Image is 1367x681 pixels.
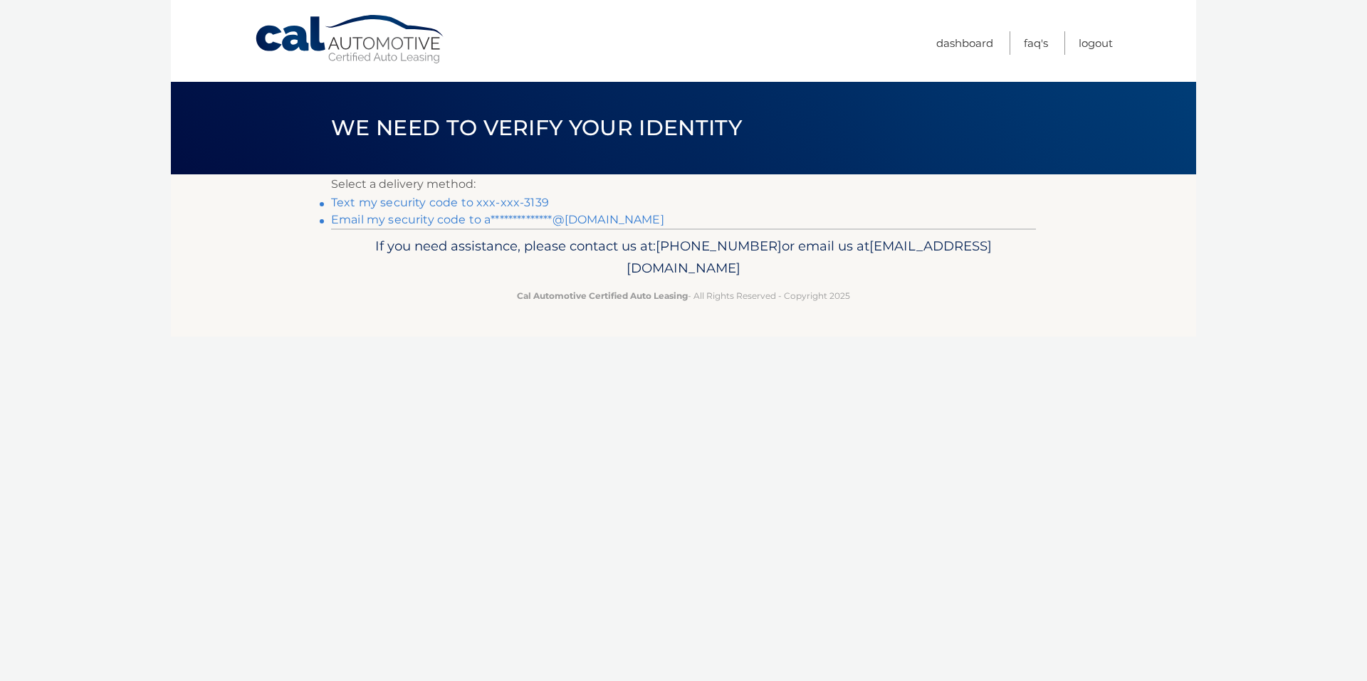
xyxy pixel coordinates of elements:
[936,31,993,55] a: Dashboard
[1079,31,1113,55] a: Logout
[254,14,446,65] a: Cal Automotive
[340,235,1027,280] p: If you need assistance, please contact us at: or email us at
[331,174,1036,194] p: Select a delivery method:
[656,238,782,254] span: [PHONE_NUMBER]
[1024,31,1048,55] a: FAQ's
[340,288,1027,303] p: - All Rights Reserved - Copyright 2025
[331,115,742,141] span: We need to verify your identity
[331,196,549,209] a: Text my security code to xxx-xxx-3139
[517,290,688,301] strong: Cal Automotive Certified Auto Leasing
